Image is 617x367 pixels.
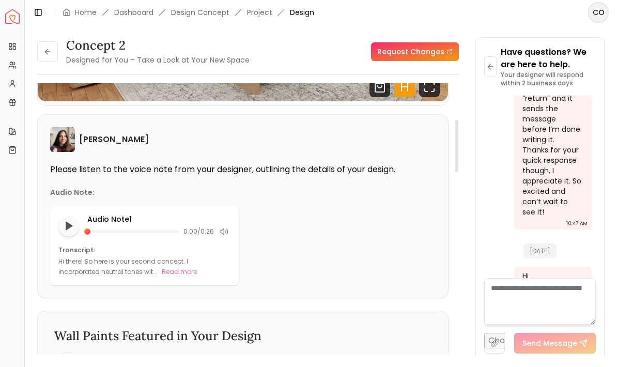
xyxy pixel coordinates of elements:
a: Dashboard [114,7,153,18]
nav: breadcrumb [63,7,314,18]
h3: concept 2 [66,37,250,54]
span: Design [290,7,314,18]
small: Designed for You – Take a Look at Your New Space [66,55,250,65]
button: Play audio note [58,216,79,236]
li: Design Concept [171,7,229,18]
p: Transcript: [58,246,230,254]
a: Spacejoy [5,9,20,24]
div: Hi [PERSON_NAME], Sorry I keep pressing “return” and it sends the message before I’m done writing... [522,52,581,217]
img: Spacejoy Logo [5,9,20,24]
a: Project [247,7,272,18]
p: Hi there! So here is your second concept. I incorporated neutral tones wit... [58,257,188,276]
h6: [PERSON_NAME] [79,133,149,146]
a: Home [75,7,97,18]
a: Request Changes [371,42,459,61]
svg: Fullscreen [419,77,440,97]
p: Please listen to the voice note from your designer, outlining the details of your design. [50,164,436,175]
span: CO [589,3,608,22]
p: Audio Note: [50,187,95,197]
img: Maria Castillero [50,127,75,152]
span: 0:00 / 0:26 [183,227,214,236]
svg: Shop Products from this design [369,77,390,97]
button: CO [588,2,609,23]
svg: Hotspots Toggle [394,77,415,97]
p: Your designer will respond within 2 business days. [501,71,596,87]
div: Mute audio [218,225,230,238]
h3: Wall Paints Featured in Your Design [54,328,431,344]
button: Read more [162,267,197,277]
span: [DATE] [523,243,557,258]
p: Have questions? We are here to help. [501,46,596,71]
div: 10:47 AM [566,218,588,228]
p: Audio Note 1 [87,214,230,224]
